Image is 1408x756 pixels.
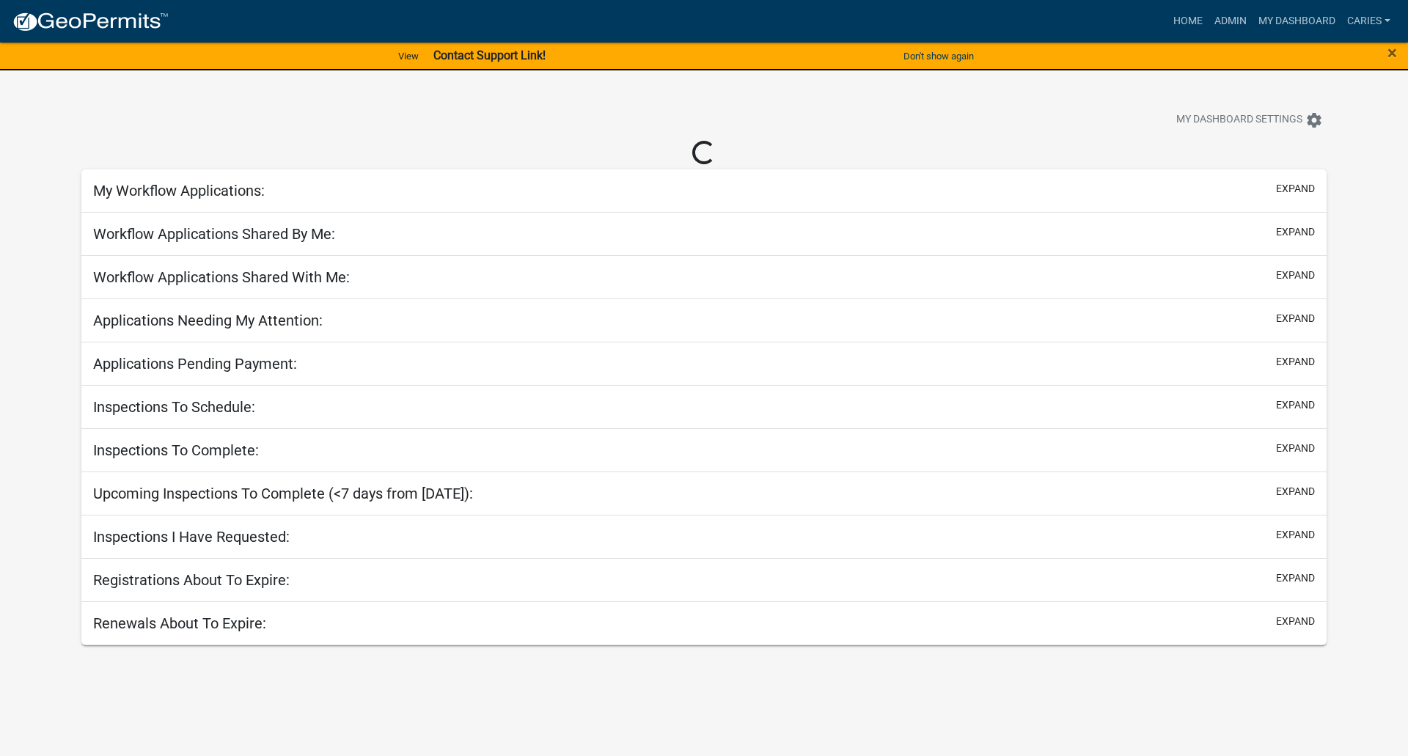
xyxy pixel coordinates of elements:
button: expand [1276,441,1315,456]
h5: My Workflow Applications: [93,182,265,199]
a: CarieS [1341,7,1396,35]
button: expand [1276,484,1315,499]
strong: Contact Support Link! [433,48,546,62]
h5: Workflow Applications Shared With Me: [93,268,350,286]
button: My Dashboard Settingssettings [1165,106,1335,134]
button: expand [1276,397,1315,413]
button: Close [1387,44,1397,62]
button: expand [1276,181,1315,197]
h5: Workflow Applications Shared By Me: [93,225,335,243]
button: expand [1276,570,1315,586]
h5: Inspections To Complete: [93,441,259,459]
h5: Renewals About To Expire: [93,614,266,632]
button: expand [1276,224,1315,240]
button: expand [1276,268,1315,283]
a: View [392,44,425,68]
h5: Inspections To Schedule: [93,398,255,416]
a: Home [1167,7,1209,35]
h5: Inspections I Have Requested: [93,528,290,546]
i: settings [1305,111,1323,129]
h5: Upcoming Inspections To Complete (<7 days from [DATE]): [93,485,473,502]
a: My Dashboard [1253,7,1341,35]
span: × [1387,43,1397,63]
button: expand [1276,614,1315,629]
h5: Applications Pending Payment: [93,355,297,373]
button: expand [1276,527,1315,543]
a: Admin [1209,7,1253,35]
span: My Dashboard Settings [1176,111,1302,129]
button: expand [1276,354,1315,370]
button: expand [1276,311,1315,326]
h5: Applications Needing My Attention: [93,312,323,329]
h5: Registrations About To Expire: [93,571,290,589]
button: Don't show again [898,44,980,68]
